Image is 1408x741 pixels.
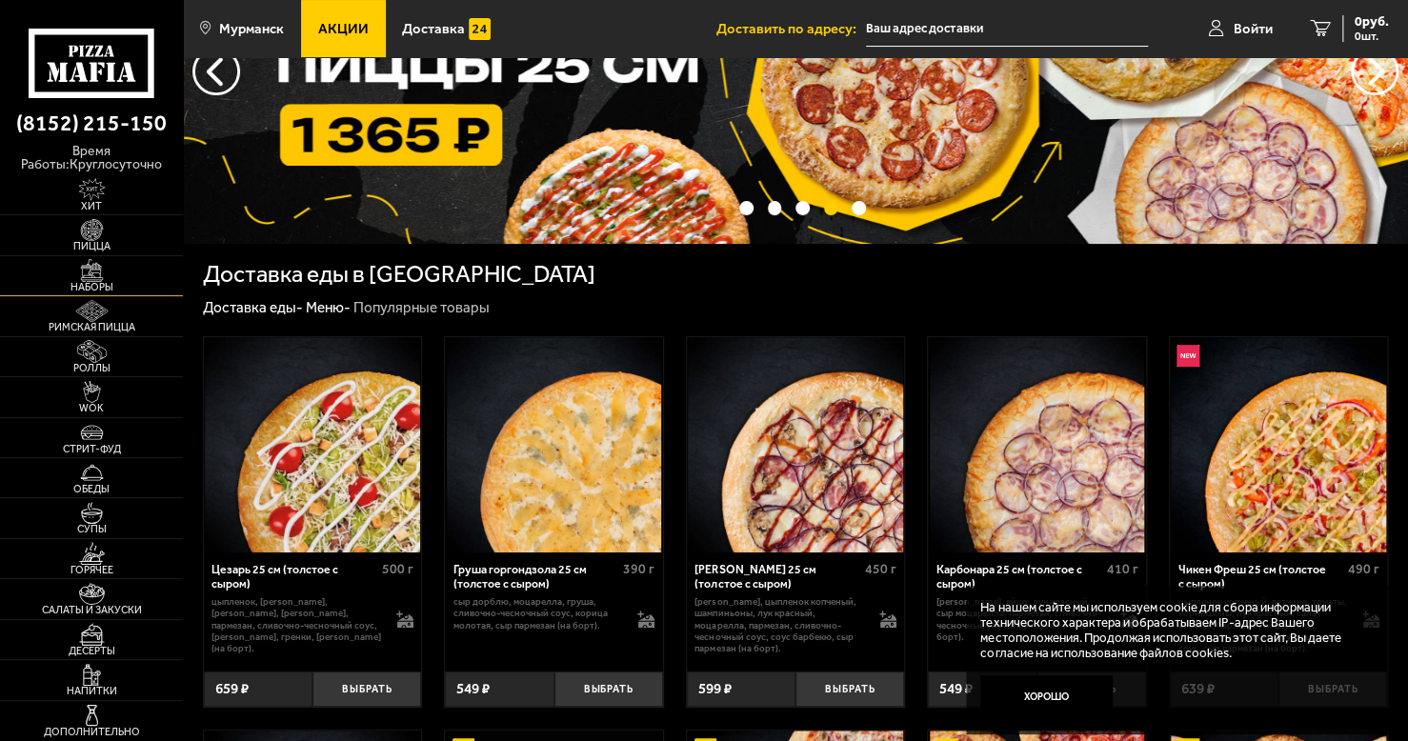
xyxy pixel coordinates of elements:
[453,596,623,631] p: сыр дорблю, моцарелла, груша, сливочно-чесночный соус, корица молотая, сыр пармезан (на борт).
[1355,30,1389,42] span: 0 шт.
[1106,561,1137,577] span: 410 г
[453,563,618,591] div: Груша горгондзола 25 см (толстое с сыром)
[795,671,904,708] button: Выбрать
[928,337,1145,552] a: Карбонара 25 см (толстое с сыром)
[215,682,249,696] span: 659 ₽
[445,337,662,552] a: Груша горгондзола 25 см (толстое с сыром)
[402,22,465,36] span: Доставка
[1351,48,1398,95] button: предыдущий
[1171,337,1386,552] img: Чикен Фреш 25 см (толстое с сыром)
[694,596,864,655] p: [PERSON_NAME], цыпленок копченый, шампиньоны, лук красный, моцарелла, пармезан, сливочно-чесночны...
[698,682,732,696] span: 599 ₽
[936,596,1106,643] p: [PERSON_NAME], яйцо, лук красный, сыр Моцарелла, пармезан, сливочно-чесночный соус, сыр пармезан ...
[382,561,413,577] span: 500 г
[203,299,303,316] a: Доставка еды-
[623,561,654,577] span: 390 г
[1177,563,1342,591] div: Чикен Фреш 25 см (толстое с сыром)
[768,201,782,215] button: точки переключения
[694,563,859,591] div: [PERSON_NAME] 25 см (толстое с сыром)
[312,671,421,708] button: Выбрать
[1234,22,1273,36] span: Войти
[203,263,595,287] h1: Доставка еды в [GEOGRAPHIC_DATA]
[716,22,866,36] span: Доставить по адресу:
[211,596,381,655] p: цыпленок, [PERSON_NAME], [PERSON_NAME], [PERSON_NAME], пармезан, сливочно-чесночный соус, [PERSON...
[739,201,754,215] button: точки переключения
[930,337,1145,552] img: Карбонара 25 см (толстое с сыром)
[353,298,490,317] div: Популярные товары
[1355,15,1389,29] span: 0 руб.
[219,22,284,36] span: Мурманск
[456,682,490,696] span: 549 ₽
[687,337,904,552] a: Чикен Барбекю 25 см (толстое с сыром)
[866,11,1148,47] input: Ваш адрес доставки
[795,201,810,215] button: точки переключения
[211,563,376,591] div: Цезарь 25 см (толстое с сыром)
[192,48,240,95] button: следующий
[980,675,1113,719] button: Хорошо
[318,22,369,36] span: Акции
[939,682,973,696] span: 549 ₽
[1170,337,1387,552] a: НовинкаЧикен Фреш 25 см (толстое с сыром)
[980,600,1362,661] p: На нашем сайте мы используем cookie для сбора информации технического характера и обрабатываем IP...
[306,299,351,316] a: Меню-
[447,337,662,552] img: Груша горгондзола 25 см (толстое с сыром)
[824,201,838,215] button: точки переключения
[205,337,420,552] img: Цезарь 25 см (толстое с сыром)
[936,563,1101,591] div: Карбонара 25 см (толстое с сыром)
[852,201,866,215] button: точки переключения
[688,337,903,552] img: Чикен Барбекю 25 см (толстое с сыром)
[1348,561,1379,577] span: 490 г
[554,671,663,708] button: Выбрать
[469,18,491,40] img: 15daf4d41897b9f0e9f617042186c801.svg
[865,561,896,577] span: 450 г
[204,337,421,552] a: Цезарь 25 см (толстое с сыром)
[1177,345,1198,367] img: Новинка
